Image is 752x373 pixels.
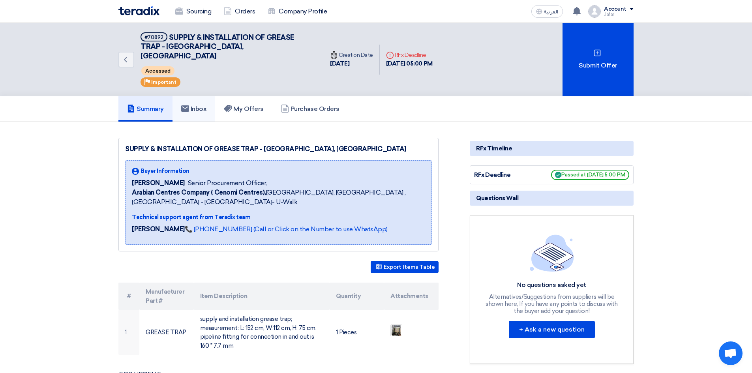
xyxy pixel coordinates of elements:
[151,79,176,85] span: Important
[185,225,388,233] a: 📞 [PHONE_NUMBER] (Call or Click on the Number to use WhatsApp)
[485,293,619,315] div: Alternatives/Suggestions from suppliers will be shown here, If you have any points to discuss wit...
[604,12,634,17] div: Jafar
[563,23,634,96] div: Submit Offer
[139,283,194,310] th: Manufacturer Part #
[125,144,432,154] div: SUPPLY & INSTALLATION OF GREASE TRAP - [GEOGRAPHIC_DATA], [GEOGRAPHIC_DATA]
[530,234,574,272] img: empty_state_list.svg
[139,310,194,355] td: GREASE TRAP
[194,310,330,355] td: supply and installation grease trap; measurement: L: 152 cm, W:112 cm, H: 75 cm. pipeline fitting...
[604,6,626,13] div: Account
[181,105,207,113] h5: Inbox
[132,213,425,221] div: Technical support agent from Teradix team
[330,310,384,355] td: 1 Pieces
[218,3,261,20] a: Orders
[544,9,558,15] span: العربية
[141,33,294,60] span: SUPPLY & INSTALLATION OF GREASE TRAP - [GEOGRAPHIC_DATA], [GEOGRAPHIC_DATA]
[330,51,373,59] div: Creation Date
[551,170,629,180] span: Passed at [DATE] 5:00 PM
[169,3,218,20] a: Sourcing
[118,96,173,122] a: Summary
[531,5,563,18] button: العربية
[132,178,185,188] span: [PERSON_NAME]
[173,96,216,122] a: Inbox
[144,35,163,40] div: #70892
[261,3,333,20] a: Company Profile
[224,105,264,113] h5: My Offers
[272,96,348,122] a: Purchase Orders
[194,283,330,310] th: Item Description
[127,105,164,113] h5: Summary
[118,6,159,15] img: Teradix logo
[485,281,619,289] div: No questions asked yet
[281,105,339,113] h5: Purchase Orders
[371,261,439,273] button: Export Items Table
[118,283,139,310] th: #
[132,189,266,196] b: Arabian Centres Company ( Cenomi Centres),
[588,5,601,18] img: profile_test.png
[141,167,189,175] span: Buyer Information
[474,171,533,180] div: RFx Deadline
[386,59,433,68] div: [DATE] 05:00 PM
[132,225,185,233] strong: [PERSON_NAME]
[719,341,743,365] a: Open chat
[476,194,518,202] span: Questions Wall
[384,283,439,310] th: Attachments
[188,178,267,188] span: Senior Procurement Officer,
[132,188,425,207] span: [GEOGRAPHIC_DATA], [GEOGRAPHIC_DATA] ,[GEOGRAPHIC_DATA] - [GEOGRAPHIC_DATA]- U-Walk
[215,96,272,122] a: My Offers
[509,321,595,338] button: + Ask a new question
[141,32,314,61] h5: SUPPLY & INSTALLATION OF GREASE TRAP - JUBAIL MALL, JUBAIL
[330,283,384,310] th: Quantity
[118,310,139,355] td: 1
[391,323,402,337] img: WhatsApp_Image__at__AM_1753962874719.jpeg
[470,141,634,156] div: RFx Timeline
[141,66,174,75] span: Accessed
[330,59,373,68] div: [DATE]
[386,51,433,59] div: RFx Deadline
